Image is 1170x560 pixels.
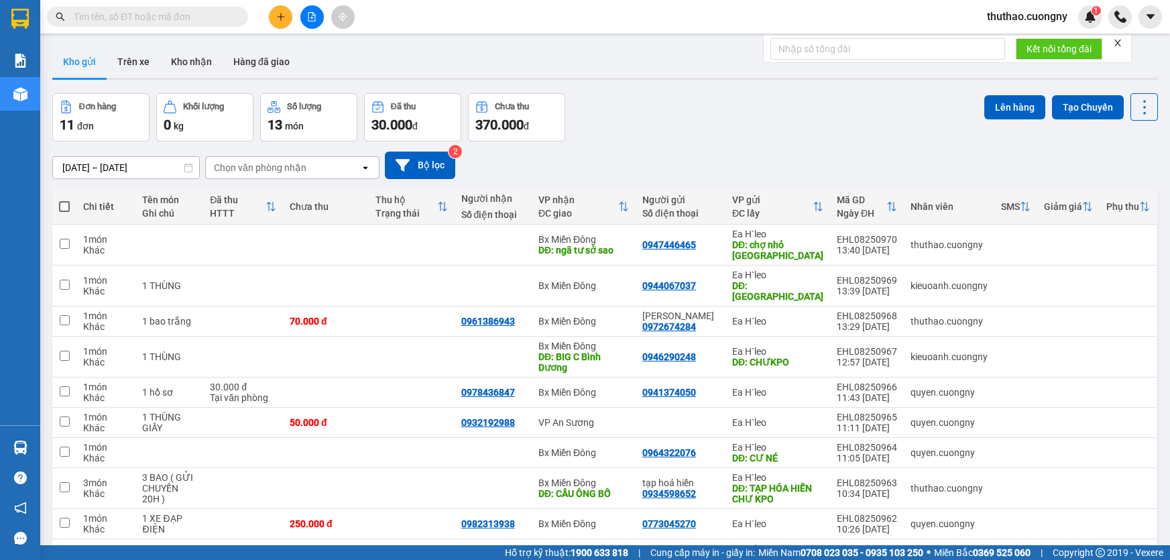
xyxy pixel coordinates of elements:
[642,239,696,250] div: 0947446465
[174,121,184,131] span: kg
[1092,6,1101,15] sup: 1
[160,46,223,78] button: Kho nhận
[994,189,1037,225] th: Toggle SortBy
[214,161,306,174] div: Chọn văn phòng nhận
[290,316,362,327] div: 70.000 đ
[13,54,27,68] img: solution-icon
[538,316,629,327] div: Bx Miền Đông
[911,417,988,428] div: quyen.cuongny
[538,208,618,219] div: ĐC giao
[732,453,823,463] div: DĐ: CƯ NÉ
[538,351,629,373] div: DĐ: BIG C Bình Dương
[732,472,823,483] div: Ea H`leo
[837,453,897,463] div: 11:05 [DATE]
[461,209,525,220] div: Số điện thoại
[338,12,347,21] span: aim
[837,245,897,256] div: 13:40 [DATE]
[164,117,171,133] span: 0
[642,321,696,332] div: 0972674284
[830,189,904,225] th: Toggle SortBy
[911,351,988,362] div: kieuoanh.cuongny
[538,478,629,488] div: Bx Miền Đông
[642,208,719,219] div: Số điện thoại
[300,5,324,29] button: file-add
[642,478,719,488] div: tạp hoá hiền
[412,121,418,131] span: đ
[56,12,65,21] span: search
[505,545,628,560] span: Hỗ trợ kỹ thuật:
[83,488,129,499] div: Khác
[911,387,988,398] div: quyen.cuongny
[495,102,529,111] div: Chưa thu
[1044,201,1082,212] div: Giảm giá
[142,316,196,327] div: 1 bao trắng
[461,316,515,327] div: 0961386943
[142,387,196,398] div: 1 hồ sơ
[732,280,823,302] div: DĐ: Nông trường phú xuân
[83,311,129,321] div: 1 món
[83,346,129,357] div: 1 món
[1106,201,1139,212] div: Phụ thu
[538,234,629,245] div: Bx Miền Đông
[837,357,897,368] div: 12:57 [DATE]
[83,478,129,488] div: 3 món
[142,208,196,219] div: Ghi chú
[290,417,362,428] div: 50.000 đ
[83,453,129,463] div: Khác
[290,518,362,529] div: 250.000 đ
[83,513,129,524] div: 1 món
[642,280,696,291] div: 0944067037
[732,208,813,219] div: ĐC lấy
[538,387,629,398] div: Bx Miền Đông
[642,351,696,362] div: 0946290248
[375,208,437,219] div: Trạng thái
[1100,189,1157,225] th: Toggle SortBy
[83,357,129,368] div: Khác
[1084,11,1096,23] img: icon-new-feature
[287,102,321,111] div: Số lượng
[14,532,27,545] span: message
[837,524,897,535] div: 10:26 [DATE]
[13,441,27,455] img: warehouse-icon
[1113,38,1122,48] span: close
[1138,5,1162,29] button: caret-down
[911,201,988,212] div: Nhân viên
[183,102,224,111] div: Khối lượng
[732,229,823,239] div: Ea H`leo
[538,280,629,291] div: Bx Miền Đông
[732,387,823,398] div: Ea H`leo
[83,321,129,332] div: Khác
[285,121,304,131] span: món
[911,518,988,529] div: quyen.cuongny
[83,245,129,256] div: Khác
[1094,6,1098,15] span: 1
[837,194,886,205] div: Mã GD
[732,194,813,205] div: VP gửi
[268,117,282,133] span: 13
[732,270,823,280] div: Ea H`leo
[837,442,897,453] div: EHL08250964
[725,189,830,225] th: Toggle SortBy
[461,417,515,428] div: 0932192988
[142,194,196,205] div: Tên món
[837,286,897,296] div: 13:39 [DATE]
[223,46,300,78] button: Hàng đã giao
[837,412,897,423] div: EHL08250965
[276,12,286,21] span: plus
[83,392,129,403] div: Khác
[371,117,412,133] span: 30.000
[638,545,640,560] span: |
[642,447,696,458] div: 0964322076
[934,545,1031,560] span: Miền Bắc
[60,117,74,133] span: 11
[1001,201,1020,212] div: SMS
[1145,11,1157,23] span: caret-down
[210,382,276,392] div: 30.000 đ
[642,194,719,205] div: Người gửi
[375,194,437,205] div: Thu hộ
[156,93,253,142] button: Khối lượng0kg
[770,38,1005,60] input: Nhập số tổng đài
[524,121,529,131] span: đ
[732,543,823,554] div: Ea H`leo
[83,423,129,433] div: Khác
